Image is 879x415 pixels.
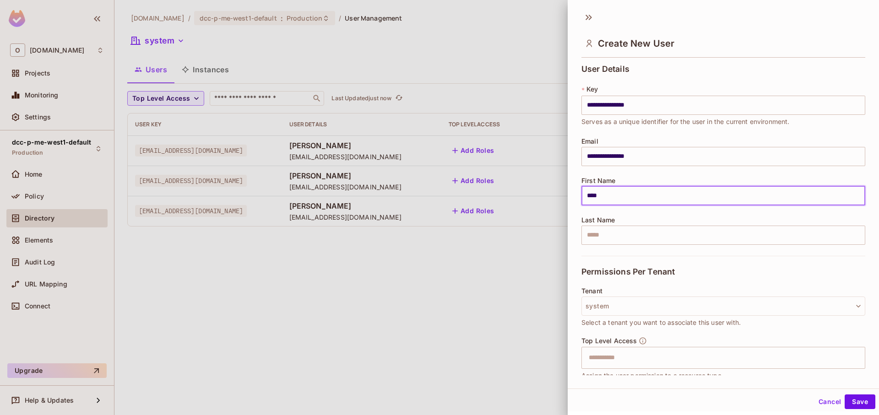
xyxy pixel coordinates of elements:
button: Open [860,356,862,358]
span: Last Name [581,216,615,224]
span: User Details [581,65,629,74]
span: Create New User [598,38,674,49]
span: Select a tenant you want to associate this user with. [581,318,741,328]
span: Tenant [581,287,602,295]
span: First Name [581,177,616,184]
span: Email [581,138,598,145]
span: Top Level Access [581,337,637,345]
button: Cancel [815,394,845,409]
button: system [581,296,865,316]
span: Key [586,86,598,93]
span: Serves as a unique identifier for the user in the current environment. [581,117,790,127]
button: Save [845,394,875,409]
span: Permissions Per Tenant [581,267,675,276]
span: Assign the user permission to a resource type [581,371,722,381]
